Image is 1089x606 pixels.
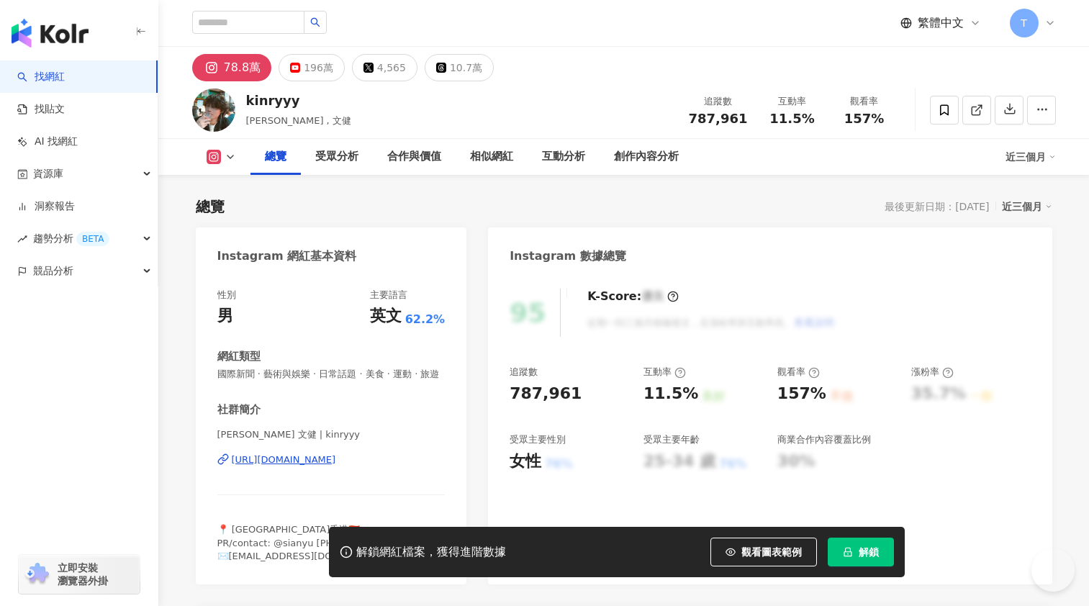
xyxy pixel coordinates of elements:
a: chrome extension立即安裝 瀏覽器外掛 [19,555,140,594]
span: [PERSON_NAME] , 文健 [246,115,351,126]
div: 追蹤數 [510,366,538,379]
div: 網紅類型 [217,349,261,364]
div: 漲粉率 [911,366,954,379]
div: 總覽 [265,148,286,166]
div: 10.7萬 [450,58,482,78]
span: 解鎖 [859,546,879,558]
div: 觀看率 [777,366,820,379]
button: 78.8萬 [192,54,272,81]
div: 商業合作內容覆蓋比例 [777,433,871,446]
div: 互動分析 [542,148,585,166]
div: 受眾分析 [315,148,358,166]
span: [PERSON_NAME] 文健 | kinryyy [217,428,446,441]
span: 繁體中文 [918,15,964,31]
button: 4,565 [352,54,417,81]
span: lock [843,547,853,557]
span: T [1021,15,1027,31]
span: 📍 [GEOGRAPHIC_DATA]香港🇭🇰 PR/contact: @sianyu [PHONE_NUMBER] ✉️[EMAIL_ADDRESS][DOMAIN_NAME] [217,524,402,561]
div: 78.8萬 [224,58,261,78]
a: 洞察報告 [17,199,75,214]
div: 社群簡介 [217,402,261,417]
a: 找貼文 [17,102,65,117]
div: K-Score : [587,289,679,304]
div: 互動率 [765,94,820,109]
div: 近三個月 [1006,145,1056,168]
div: 157% [777,383,826,405]
a: search找網紅 [17,70,65,84]
span: 趨勢分析 [33,222,109,255]
button: 10.7萬 [425,54,494,81]
div: 追蹤數 [689,94,748,109]
div: 互動率 [643,366,686,379]
a: [URL][DOMAIN_NAME] [217,453,446,466]
div: 787,961 [510,383,582,405]
div: kinryyy [246,91,351,109]
div: 觀看率 [837,94,892,109]
span: 資源庫 [33,158,63,190]
div: 性別 [217,289,236,302]
span: 立即安裝 瀏覽器外掛 [58,561,108,587]
div: 受眾主要年齡 [643,433,700,446]
div: 總覽 [196,196,225,217]
div: 女性 [510,451,541,473]
div: 196萬 [304,58,333,78]
div: 11.5% [643,383,698,405]
button: 觀看圖表範例 [710,538,817,566]
img: chrome extension [23,563,51,586]
span: 62.2% [405,312,446,327]
button: 解鎖 [828,538,894,566]
div: 主要語言 [370,289,407,302]
div: Instagram 數據總覽 [510,248,626,264]
div: 最後更新日期：[DATE] [885,201,989,212]
div: 男 [217,305,233,327]
span: 觀看圖表範例 [741,546,802,558]
div: 英文 [370,305,402,327]
img: KOL Avatar [192,89,235,132]
div: 解鎖網紅檔案，獲得進階數據 [356,545,506,560]
a: AI 找網紅 [17,135,78,149]
span: 11.5% [769,112,814,126]
div: Instagram 網紅基本資料 [217,248,357,264]
span: 競品分析 [33,255,73,287]
span: 157% [844,112,885,126]
span: rise [17,234,27,244]
div: 近三個月 [1002,197,1052,216]
span: 國際新聞 · 藝術與娛樂 · 日常話題 · 美食 · 運動 · 旅遊 [217,368,446,381]
div: [URL][DOMAIN_NAME] [232,453,336,466]
div: BETA [76,232,109,246]
div: 合作與價值 [387,148,441,166]
span: 787,961 [689,111,748,126]
div: 創作內容分析 [614,148,679,166]
div: 4,565 [377,58,406,78]
div: 相似網紅 [470,148,513,166]
span: search [310,17,320,27]
div: 受眾主要性別 [510,433,566,446]
button: 196萬 [279,54,345,81]
img: logo [12,19,89,48]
